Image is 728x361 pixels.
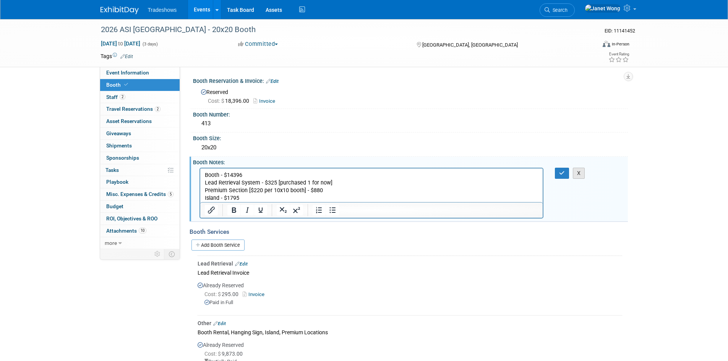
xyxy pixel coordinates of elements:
a: Edit [235,261,248,267]
button: Insert/edit link [205,205,218,215]
a: Edit [266,79,279,84]
a: Search [540,3,575,17]
span: [DATE] [DATE] [101,40,141,47]
div: Booth Services [190,228,628,236]
div: Booth Number: [193,109,628,118]
td: Tags [101,52,133,60]
span: ROI, Objectives & ROO [106,215,157,222]
img: Format-Inperson.png [603,41,610,47]
div: Event Rating [608,52,629,56]
a: Staff2 [100,91,180,103]
div: Lead Retrieval [198,260,622,267]
span: (3 days) [142,42,158,47]
span: Tradeshows [148,7,177,13]
button: Bullet list [326,205,339,215]
td: Personalize Event Tab Strip [151,249,164,259]
button: Italic [241,205,254,215]
span: Cost: $ [208,98,225,104]
span: 5 [168,191,173,197]
div: Booth Notes: [193,157,628,166]
span: Event ID: 11141452 [605,28,635,34]
div: Other [198,319,622,327]
i: Booth reservation complete [124,83,128,87]
a: more [100,237,180,249]
div: In-Person [611,41,629,47]
button: Bold [227,205,240,215]
span: Event Information [106,70,149,76]
td: Toggle Event Tabs [164,249,180,259]
span: Cost: $ [204,291,222,297]
span: [GEOGRAPHIC_DATA], [GEOGRAPHIC_DATA] [422,42,518,48]
a: Asset Reservations [100,115,180,127]
a: Edit [120,54,133,59]
a: Budget [100,201,180,212]
div: Booth Rental, Hanging Sign, Island, Premium Locations [198,327,622,337]
span: Staff [106,94,125,100]
div: 20x20 [199,142,622,154]
img: ExhibitDay [101,6,139,14]
a: Attachments10 [100,225,180,237]
span: Attachments [106,228,146,234]
span: to [117,40,124,47]
span: Asset Reservations [106,118,152,124]
span: Playbook [106,179,128,185]
a: Event Information [100,67,180,79]
span: Tasks [105,167,119,173]
a: ROI, Objectives & ROO [100,213,180,225]
a: Add Booth Service [191,240,245,251]
a: Playbook [100,176,180,188]
button: Superscript [290,205,303,215]
span: Shipments [106,142,132,149]
button: Committed [235,40,281,48]
span: Search [550,7,567,13]
div: 2026 ASI [GEOGRAPHIC_DATA] - 20x20 Booth [98,23,585,37]
button: X [573,168,585,179]
div: Paid in Full [204,299,622,306]
span: 18,396.00 [208,98,252,104]
a: Booth [100,79,180,91]
span: Giveaways [106,130,131,136]
a: Misc. Expenses & Credits5 [100,188,180,200]
div: Event Format [551,40,630,51]
span: Budget [106,203,123,209]
span: 2 [120,94,125,100]
span: Sponsorships [106,155,139,161]
a: Tasks [100,164,180,176]
a: Giveaways [100,128,180,139]
span: 2 [155,106,161,112]
div: 413 [199,118,622,130]
div: Booth Size: [193,133,628,142]
button: Numbered list [313,205,326,215]
button: Subscript [277,205,290,215]
img: Janet Wong [585,4,621,13]
a: Edit [213,321,226,326]
span: Misc. Expenses & Credits [106,191,173,197]
a: Shipments [100,140,180,152]
div: Booth Reservation & Invoice: [193,75,628,85]
span: more [105,240,117,246]
a: Sponsorships [100,152,180,164]
span: 295.00 [204,291,242,297]
a: Invoice [243,291,268,297]
a: Travel Reservations2 [100,103,180,115]
span: Travel Reservations [106,106,161,112]
a: Invoice [253,98,279,104]
button: Underline [254,205,267,215]
span: Booth [106,82,130,88]
span: Cost: $ [204,351,222,357]
div: Reserved [199,86,622,105]
div: Lead Retrieval Invoice [198,267,622,278]
span: 9,873.00 [204,351,246,357]
iframe: Rich Text Area [200,168,543,202]
div: Already Reserved [198,278,622,312]
span: 10 [139,228,146,233]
